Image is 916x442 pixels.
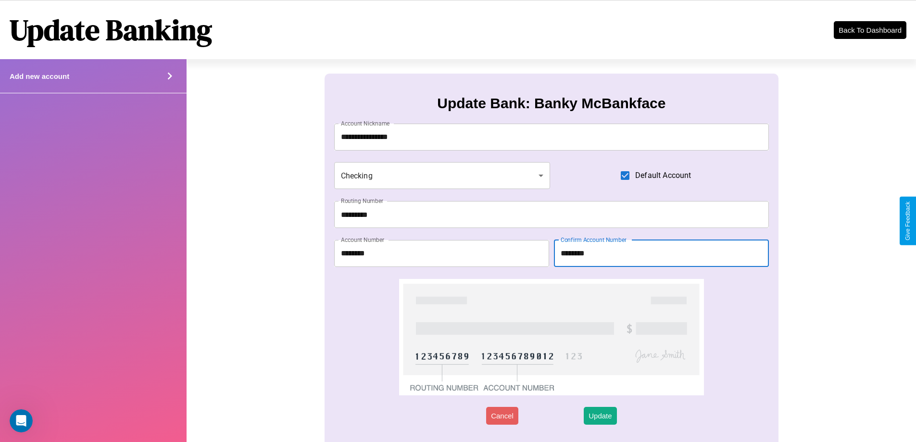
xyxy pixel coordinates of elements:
div: Give Feedback [904,202,911,240]
span: Default Account [635,170,691,181]
label: Confirm Account Number [561,236,627,244]
div: Checking [334,162,551,189]
h3: Update Bank: Banky McBankface [437,95,665,112]
h4: Add new account [10,72,69,80]
label: Account Number [341,236,384,244]
label: Routing Number [341,197,383,205]
button: Back To Dashboard [834,21,906,39]
img: check [399,279,703,395]
iframe: Intercom live chat [10,409,33,432]
button: Cancel [486,407,518,425]
h1: Update Banking [10,10,212,50]
label: Account Nickname [341,119,390,127]
button: Update [584,407,616,425]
